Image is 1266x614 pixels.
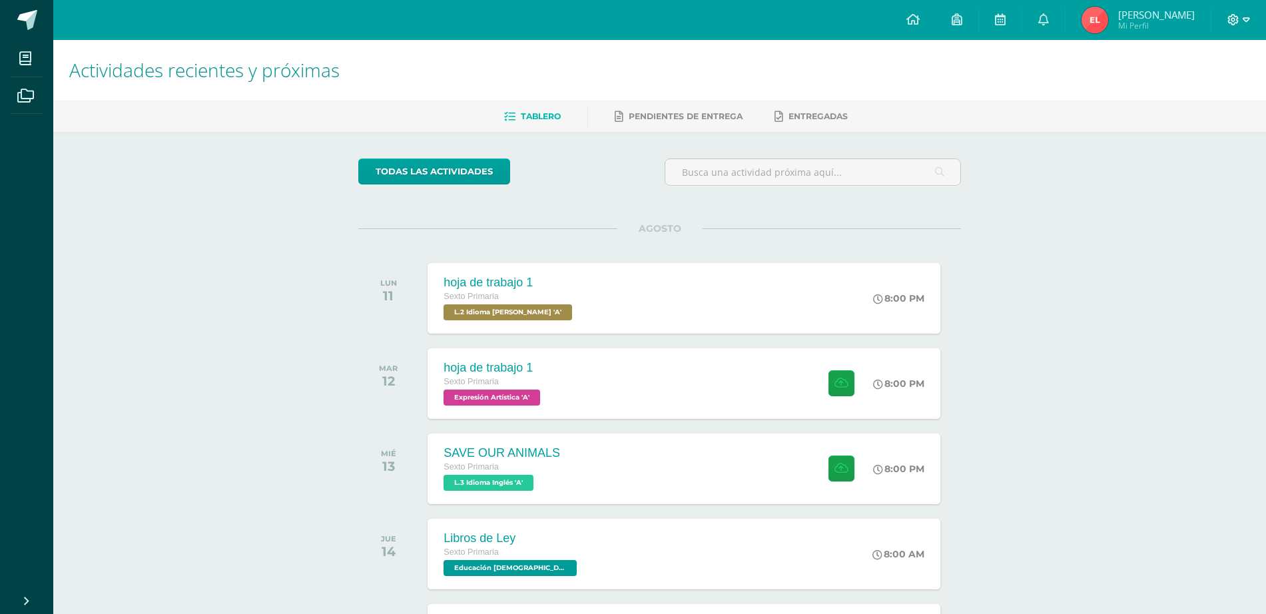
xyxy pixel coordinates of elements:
span: Expresión Artística 'A' [444,390,540,406]
input: Busca una actividad próxima aquí... [665,159,960,185]
span: Pendientes de entrega [629,111,743,121]
span: Mi Perfil [1118,20,1195,31]
div: 12 [379,373,398,389]
span: L.3 Idioma Inglés 'A' [444,475,533,491]
div: 8:00 PM [873,378,924,390]
span: Sexto Primaria [444,547,499,557]
div: MIÉ [381,449,396,458]
div: hoja de trabajo 1 [444,361,543,375]
div: 8:00 PM [873,463,924,475]
a: Entregadas [775,106,848,127]
span: Sexto Primaria [444,377,499,386]
a: Tablero [504,106,561,127]
span: L.2 Idioma Maya Kaqchikel 'A' [444,304,572,320]
span: Entregadas [789,111,848,121]
div: 13 [381,458,396,474]
div: 14 [381,543,396,559]
span: Sexto Primaria [444,462,499,471]
div: MAR [379,364,398,373]
a: Pendientes de entrega [615,106,743,127]
span: Actividades recientes y próximas [69,57,340,83]
span: AGOSTO [617,222,703,234]
span: [PERSON_NAME] [1118,8,1195,21]
div: hoja de trabajo 1 [444,276,575,290]
img: cce6cb20ea9e0d7dbe9bf361fe13a2ee.png [1082,7,1108,33]
div: SAVE OUR ANIMALS [444,446,560,460]
div: 8:00 PM [873,292,924,304]
div: LUN [380,278,397,288]
span: Sexto Primaria [444,292,499,301]
a: todas las Actividades [358,158,510,184]
div: 11 [380,288,397,304]
span: Educación Cristiana 'A' [444,560,577,576]
div: Libros de Ley [444,531,580,545]
div: JUE [381,534,396,543]
div: 8:00 AM [872,548,924,560]
span: Tablero [521,111,561,121]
